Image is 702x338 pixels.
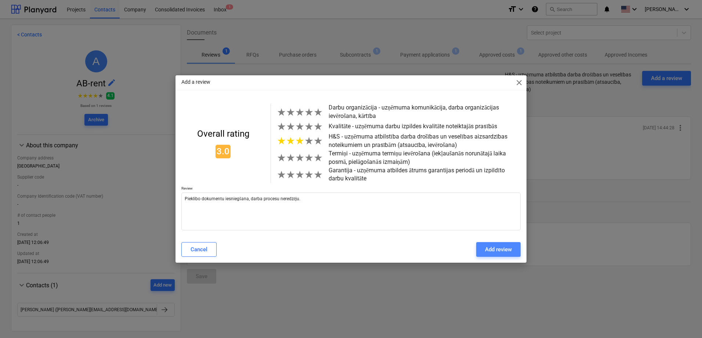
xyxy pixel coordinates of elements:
span: ★ [286,135,295,147]
p: H&S - uzņēmuma atbilstība darba drošības un veselības aizsardzības noteikumiem un prasībām (atsau... [329,133,521,150]
span: ★ [314,121,323,133]
div: Add review [485,245,512,254]
span: ★ [304,152,314,164]
p: Termiņi - uzņēmuma termiņu ievērošana (iekļaušanās norunātajā laika posmā, pielāgošanās izmaiņām) [329,150,521,166]
span: ★ [286,121,295,133]
div: Cancel [191,245,207,254]
span: ★ [277,169,286,181]
span: ★ [295,135,304,147]
span: ★ [295,169,304,181]
span: ★ [277,121,286,133]
span: ★ [314,135,323,147]
span: ★ [304,106,314,118]
span: ★ [295,121,304,133]
p: Garantija - uzņēmuma atbildes ātrums garantijas periodā un izpildīto darbu kvalitāte [329,166,521,183]
span: ★ [314,152,323,164]
button: Cancel [181,242,217,257]
p: Add a review [181,78,210,86]
p: Kvalitāte - uzņēmuma darbu izpildes kvalitāte noteiktajās prasībās [329,122,521,131]
span: ★ [286,152,295,164]
span: ★ [277,106,286,118]
span: 3.0 [216,145,231,158]
span: ★ [286,169,295,181]
span: ★ [277,135,286,147]
div: Overall rating [197,129,249,139]
span: ★ [304,135,314,147]
p: Darbu organizācija - uzņēmuma komunikācija, darba organizācijas ievērošana, kārtība [329,104,521,121]
span: close [515,78,524,87]
span: ★ [314,169,323,181]
span: ★ [314,106,323,118]
textarea: Pieklibo dokumentu iesniegšana, darba procesu neredzēju. [181,193,521,230]
span: ★ [277,152,286,164]
button: Add review [476,242,521,257]
p: Review [181,186,521,192]
span: ★ [295,106,304,118]
span: ★ [304,121,314,133]
span: ★ [304,169,314,181]
span: ★ [286,106,295,118]
span: ★ [295,152,304,164]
